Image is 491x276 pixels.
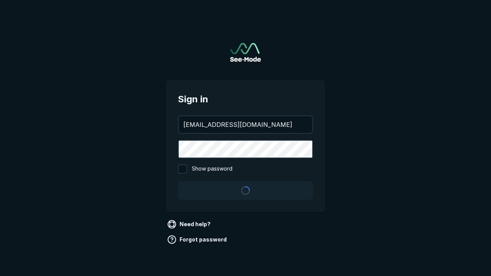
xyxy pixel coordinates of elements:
a: Forgot password [166,233,230,246]
a: Need help? [166,218,214,230]
span: Sign in [178,92,313,106]
img: See-Mode Logo [230,43,261,62]
a: Go to sign in [230,43,261,62]
input: your@email.com [179,116,312,133]
span: Show password [192,164,232,174]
